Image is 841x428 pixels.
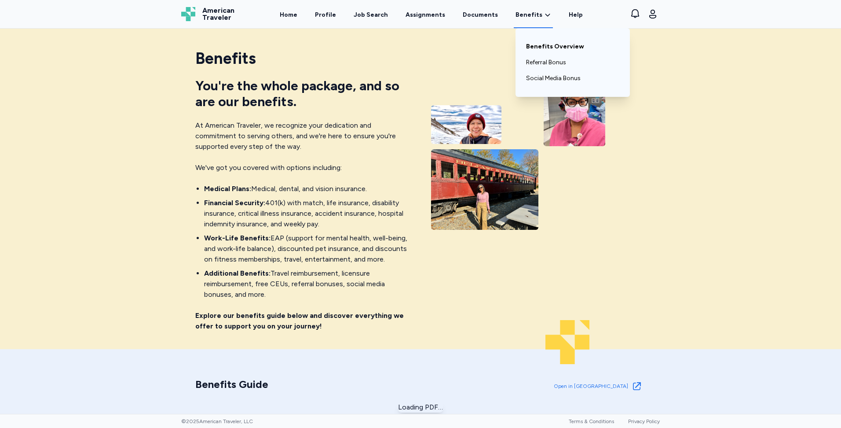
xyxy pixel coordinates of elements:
p: At American Traveler, we recognize your dedication and commitment to serving others, and we're he... [195,120,410,152]
h2: Benefits Guide [195,377,268,395]
li: EAP (support for mental health, well-being, and work-life balance), discounted pet insurance, and... [204,233,410,265]
div: Loading PDF… [398,402,443,413]
a: Social Media Bonus [526,70,619,86]
span: © 2025 American Traveler, LLC [181,418,253,425]
li: Travel reimbursement, licensure reimbursement, free CEUs, referral bonuses, social media bonuses,... [204,268,410,300]
p: We've got you covered with options including: [195,162,410,173]
span: American Traveler [202,7,234,21]
span: Open in [GEOGRAPHIC_DATA] [554,383,628,390]
a: Open in [GEOGRAPHIC_DATA] [547,377,646,395]
a: Terms & Conditions [569,418,614,424]
li: Medical, dental, and vision insurance. [204,184,410,194]
h2: Benefits [195,50,410,67]
img: Traveler enjoying a sunny day in Maine [431,149,538,230]
img: Traveler ready for a day of adventure [544,64,605,146]
span: Additional Benefits: [204,269,271,277]
a: Referral Bonus [526,55,619,70]
div: Job Search [354,11,388,19]
div: You're the whole package, and so are our benefits. [195,78,410,110]
img: Logo [181,7,195,21]
p: Explore our benefits guide below and discover everything we offer to support you on your journey! [195,310,410,332]
a: Benefits [516,11,551,19]
li: 401(k) with match, life insurance, disability insurance, critical illness insurance, accident ins... [204,198,410,229]
a: Privacy Policy [628,418,660,424]
span: Medical Plans: [204,184,251,193]
img: Traveler in the pacific northwest [431,105,501,144]
span: Financial Security: [204,199,265,207]
span: Benefits [516,11,542,19]
a: Benefits Overview [526,39,619,55]
span: Work-Life Benefits: [204,234,271,242]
